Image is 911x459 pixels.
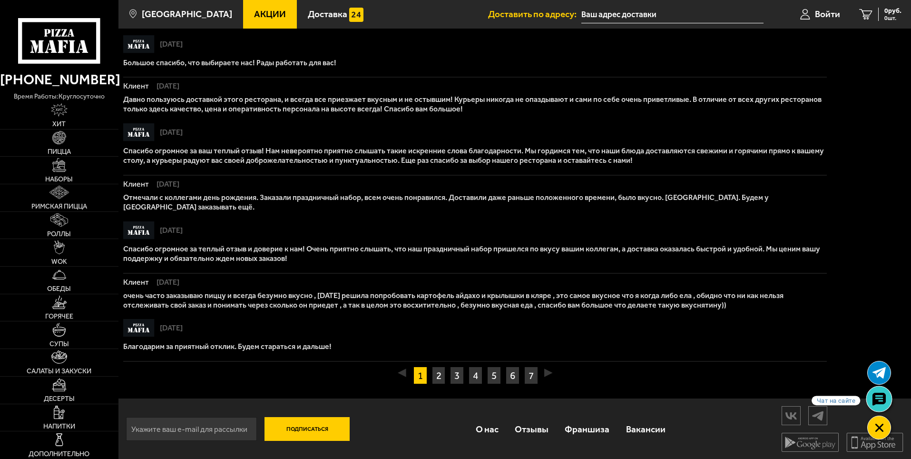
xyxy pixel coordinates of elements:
[51,258,67,265] span: WOK
[815,10,840,19] span: Войти
[782,408,800,424] img: vk
[142,10,232,19] span: [GEOGRAPHIC_DATA]
[413,367,427,384] a: 1
[126,417,257,441] input: Укажите ваш e-mail для рассылки
[151,180,179,188] span: [DATE]
[557,414,617,445] a: Франшиза
[809,408,827,424] img: tg
[884,8,901,14] span: 0 руб.
[123,291,827,310] p: очень часто заказываю пиццу и всегда безумно вкусно , [DATE] решила попробовать картофель айдахо ...
[123,146,827,165] p: Спасибо огромное за ваш теплый отзыв! Нам невероятно приятно слышать такие искренние слова благод...
[507,414,557,445] a: Отзывы
[432,367,446,384] a: 2
[469,367,482,384] a: 4
[49,340,69,347] span: Супы
[45,176,73,182] span: Наборы
[47,230,71,237] span: Роллы
[812,396,860,405] span: Чат на сайте
[29,450,89,457] span: Дополнительно
[155,227,183,234] span: [DATE]
[31,203,87,210] span: Римская пицца
[48,148,71,155] span: Пицца
[581,6,764,23] input: Ваш адрес доставки
[151,82,179,90] span: [DATE]
[123,342,827,351] p: Благодарим за приятный отклик. Будем стараться и дальше!
[450,367,464,384] a: 3
[264,417,350,441] button: Подписаться
[155,324,183,332] span: [DATE]
[43,423,75,429] span: Напитки
[123,193,827,212] p: Отмечали с коллегами день рождения. Заказали праздничный набор, всем очень понравился. Доставили ...
[544,367,553,378] button: ▶
[155,40,183,48] span: [DATE]
[254,10,286,19] span: Акции
[123,244,827,263] p: Спасибо огромное за теплый отзыв и доверие к нам! Очень приятно слышать, что наш праздничный набо...
[884,15,901,21] span: 0 шт.
[308,10,347,19] span: Доставка
[349,8,363,22] img: 15daf4d41897b9f0e9f617042186c801.svg
[123,95,827,114] p: Давно пользуюсь доставкой этого ресторана, и всегда все приезжает вкусным и не остывшим! Курьеры ...
[506,367,519,384] a: 6
[123,279,151,286] span: Клиент
[44,395,75,402] span: Десерты
[45,313,73,319] span: Горячее
[398,367,406,378] button: ◀
[47,285,71,292] span: Обеды
[524,367,538,384] a: 7
[487,367,501,384] a: 5
[52,120,66,127] span: Хит
[155,129,183,136] span: [DATE]
[123,82,151,90] span: Клиент
[618,414,674,445] a: Вакансии
[488,10,581,19] span: Доставить по адресу:
[467,414,506,445] a: О нас
[27,368,91,374] span: Салаты и закуски
[151,279,179,286] span: [DATE]
[123,180,151,188] span: Клиент
[123,58,827,68] p: Большое спасибо, что выбираете нас! Рады работать для вас!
